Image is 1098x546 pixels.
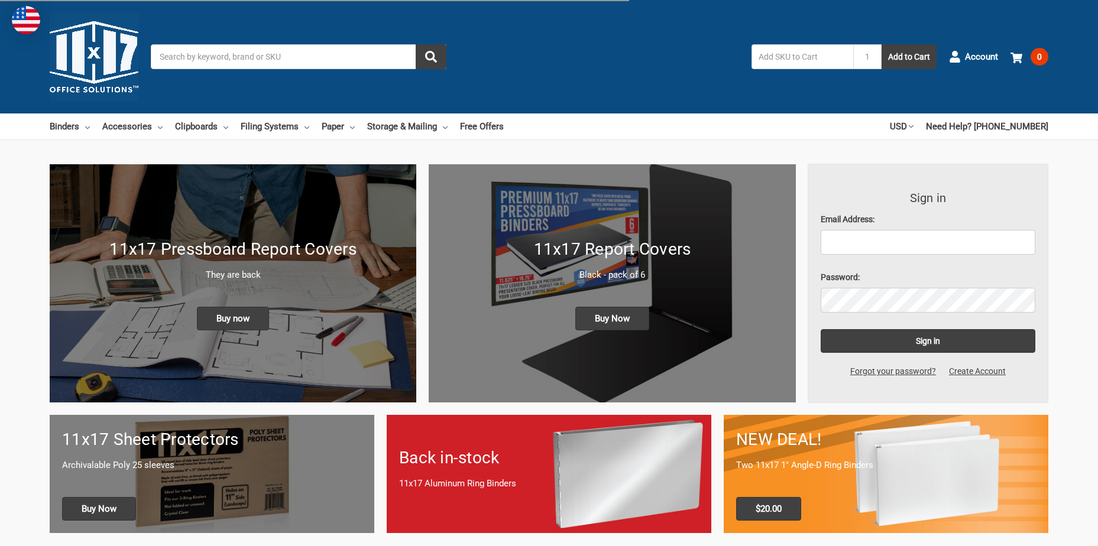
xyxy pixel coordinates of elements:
[50,113,90,139] a: Binders
[736,427,1036,452] h1: NEW DEAL!
[460,113,504,139] a: Free Offers
[399,477,699,490] p: 11x17 Aluminum Ring Binders
[429,164,795,402] a: 11x17 Report Covers 11x17 Report Covers Black - pack of 6 Buy Now
[197,307,269,330] span: Buy now
[926,113,1048,139] a: Need Help? [PHONE_NUMBER]
[1031,48,1048,66] span: 0
[62,459,362,472] p: Archivalable Poly 25 sleeves
[102,113,163,139] a: Accessories
[821,213,1036,226] label: Email Address:
[322,113,355,139] a: Paper
[367,113,448,139] a: Storage & Mailing
[50,164,416,402] a: New 11x17 Pressboard Binders 11x17 Pressboard Report Covers They are back Buy now
[387,415,711,532] a: Back in-stock 11x17 Aluminum Ring Binders
[50,164,416,402] img: New 11x17 Pressboard Binders
[736,459,1036,472] p: Two 11x17 1" Angle-D Ring Binders
[949,41,998,72] a: Account
[844,365,942,378] a: Forgot your password?
[62,497,136,521] span: Buy Now
[890,113,914,139] a: USD
[50,12,138,101] img: 11x17.com
[175,113,228,139] a: Clipboards
[965,50,998,64] span: Account
[241,113,309,139] a: Filing Systems
[821,189,1036,207] h3: Sign in
[62,237,404,262] h1: 11x17 Pressboard Report Covers
[736,497,801,521] span: $20.00
[62,268,404,282] p: They are back
[752,44,853,69] input: Add SKU to Cart
[441,268,783,282] p: Black - pack of 6
[1010,41,1048,72] a: 0
[821,271,1036,284] label: Password:
[399,446,699,470] h1: Back in-stock
[62,427,362,452] h1: 11x17 Sheet Protectors
[724,415,1048,532] a: 11x17 Binder 2-pack only $20.00 NEW DEAL! Two 11x17 1" Angle-D Ring Binders $20.00
[12,6,40,34] img: duty and tax information for United States
[429,164,795,402] img: 11x17 Report Covers
[441,237,783,262] h1: 11x17 Report Covers
[821,329,1036,353] input: Sign in
[50,415,374,532] a: 11x17 sheet protectors 11x17 Sheet Protectors Archivalable Poly 25 sleeves Buy Now
[575,307,649,330] span: Buy Now
[942,365,1012,378] a: Create Account
[882,44,937,69] button: Add to Cart
[151,44,446,69] input: Search by keyword, brand or SKU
